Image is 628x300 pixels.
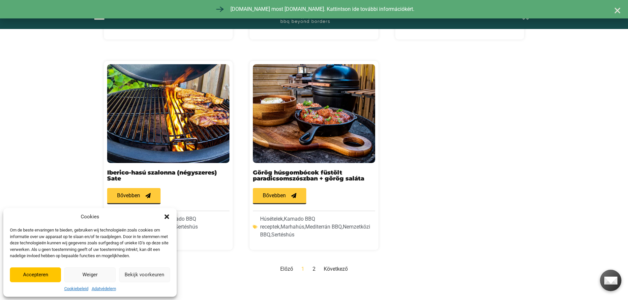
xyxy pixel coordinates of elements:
[10,227,169,259] div: Om de beste ervaringen te bieden, gebruiken wij technologieën zoals cookies om informatie over uw...
[260,216,370,238] span: , , , , ,
[104,265,524,273] nav: Lapszámozás
[324,266,348,272] a: Következő
[164,213,170,220] div: Párbeszéd bezárása
[281,224,304,230] a: Marhahús
[117,193,140,198] span: Bővebben
[64,267,115,282] button: Weiger
[271,232,294,238] a: Sertéshús
[260,224,370,238] a: Nemzetközi BBQ
[280,266,293,272] span: Előző
[253,169,364,182] a: Görög húsgombócok füstölt paradicsomszószban + görög saláta
[613,7,621,14] a: Close
[260,216,283,222] a: Húsételek
[313,266,315,272] a: 2
[263,193,286,198] span: Bővebben
[107,64,229,163] img: buikspek sate bbq recept s
[175,224,198,230] a: Sertéshús
[253,188,306,204] a: Bővebben
[64,286,88,292] a: Cookiebeleid
[260,216,315,230] a: Kamado BBQ receptek
[253,64,375,163] img: recept griekse gehaktballen van de kamado bbq
[229,5,414,13] span: [DOMAIN_NAME] most [DOMAIN_NAME]. Kattintson ide további információkért.
[81,213,99,221] div: Cookies
[92,286,116,292] a: Adatvédelem
[119,267,170,282] button: Bekijk voorkeuren
[301,266,304,272] span: 1
[10,267,61,282] button: Accepteren
[305,224,342,230] a: Mediterrán BBQ
[214,3,414,15] a: [DOMAIN_NAME] most [DOMAIN_NAME]. Kattintson ide további információkért.
[107,169,217,182] a: Iberico-hasú szalonna (négyszeres) Sate
[107,188,161,204] a: Bővebben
